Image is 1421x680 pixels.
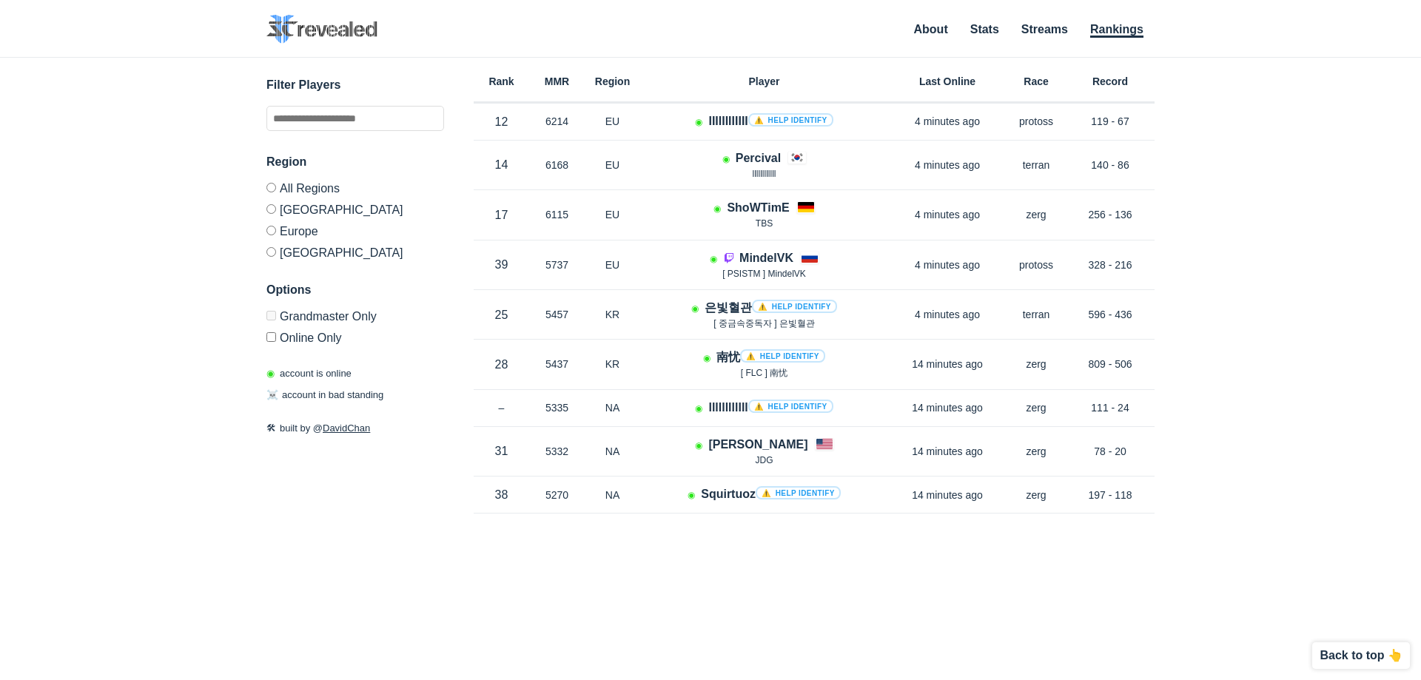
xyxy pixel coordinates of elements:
p: NA [585,488,640,502]
p: 38 [474,486,529,503]
p: 5270 [529,488,585,502]
a: ⚠️ Help identify [756,486,841,499]
h6: Race [1007,76,1066,87]
h6: Last Online [888,76,1007,87]
span: TBS [756,218,773,229]
h3: Options [266,281,444,299]
span: Account is laddering [688,490,695,500]
p: NA [585,400,640,415]
span: Account is laddering [695,440,702,451]
span: Account is laddering [722,154,730,164]
p: 197 - 118 [1066,488,1155,502]
h6: Rank [474,76,529,87]
p: KR [585,307,640,322]
p: 6214 [529,114,585,129]
a: ⚠️ Help identify [748,113,833,127]
label: Europe [266,220,444,241]
p: 596 - 436 [1066,307,1155,322]
a: ⚠️ Help identify [740,349,825,363]
p: EU [585,207,640,222]
span: Account is laddering [713,203,721,214]
input: Online Only [266,332,276,342]
p: 5332 [529,444,585,459]
span: 🛠 [266,423,276,434]
h4: [PERSON_NAME] [708,436,807,453]
p: 809 - 506 [1066,357,1155,371]
p: Back to top 👆 [1320,650,1402,662]
p: 14 minutes ago [888,488,1007,502]
p: 6115 [529,207,585,222]
h4: MindelVK [739,249,793,266]
p: 119 - 67 [1066,114,1155,129]
p: built by @ [266,421,444,436]
p: 256 - 136 [1066,207,1155,222]
p: zerg [1007,207,1066,222]
a: ⚠️ Help identify [752,300,837,313]
h4: Squirtuoz [701,485,841,502]
span: [ 중금속중독자 ] 은빛혈관 [713,318,815,329]
span: ☠️ [266,389,278,400]
p: 4 minutes ago [888,114,1007,129]
img: SC2 Revealed [266,15,377,44]
span: Account is laddering [710,254,717,264]
span: Account is laddering [703,353,710,363]
input: [GEOGRAPHIC_DATA] [266,247,276,257]
p: 78 - 20 [1066,444,1155,459]
p: zerg [1007,444,1066,459]
p: zerg [1007,488,1066,502]
label: All Regions [266,183,444,198]
label: [GEOGRAPHIC_DATA] [266,241,444,259]
p: 14 minutes ago [888,400,1007,415]
h6: Record [1066,76,1155,87]
input: [GEOGRAPHIC_DATA] [266,204,276,214]
h4: ShoWTimE [727,199,789,216]
p: account is online [266,366,352,381]
p: 4 minutes ago [888,207,1007,222]
p: 14 minutes ago [888,357,1007,371]
p: EU [585,114,640,129]
p: 4 minutes ago [888,307,1007,322]
p: 328 - 216 [1066,257,1155,272]
a: ⚠️ Help identify [748,400,833,413]
h4: 은빛혈관 [705,299,837,316]
p: 12 [474,113,529,130]
a: Stats [970,23,999,36]
p: zerg [1007,357,1066,371]
p: 14 [474,156,529,173]
input: Europe [266,226,276,235]
a: DavidChan [323,423,370,434]
p: 28 [474,356,529,373]
p: account in bad standing [266,388,383,403]
a: Streams [1021,23,1068,36]
span: JDG [756,455,773,465]
p: 14 minutes ago [888,444,1007,459]
p: 5437 [529,357,585,371]
span: llllllllllll [753,169,776,179]
label: Only show accounts currently laddering [266,326,444,344]
p: 31 [474,442,529,459]
label: [GEOGRAPHIC_DATA] [266,198,444,220]
p: protoss [1007,257,1066,272]
h6: Region [585,76,640,87]
a: About [914,23,948,36]
p: – [474,400,529,415]
label: Only Show accounts currently in Grandmaster [266,311,444,326]
span: Account is laddering [691,303,699,314]
p: 5457 [529,307,585,322]
p: 5737 [529,257,585,272]
p: KR [585,357,640,371]
p: EU [585,257,640,272]
p: protoss [1007,114,1066,129]
h4: Percival [736,149,781,166]
img: icon-twitch.7daa0e80.svg [723,252,735,263]
p: 4 minutes ago [888,158,1007,172]
input: Grandmaster Only [266,311,276,320]
p: 25 [474,306,529,323]
span: [ PSISTM ] MindelVK [722,269,806,279]
p: terran [1007,307,1066,322]
p: 140 - 86 [1066,158,1155,172]
p: 4 minutes ago [888,257,1007,272]
p: 5335 [529,400,585,415]
p: 17 [474,206,529,223]
h4: IIIIIIIIIIII [708,112,833,129]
